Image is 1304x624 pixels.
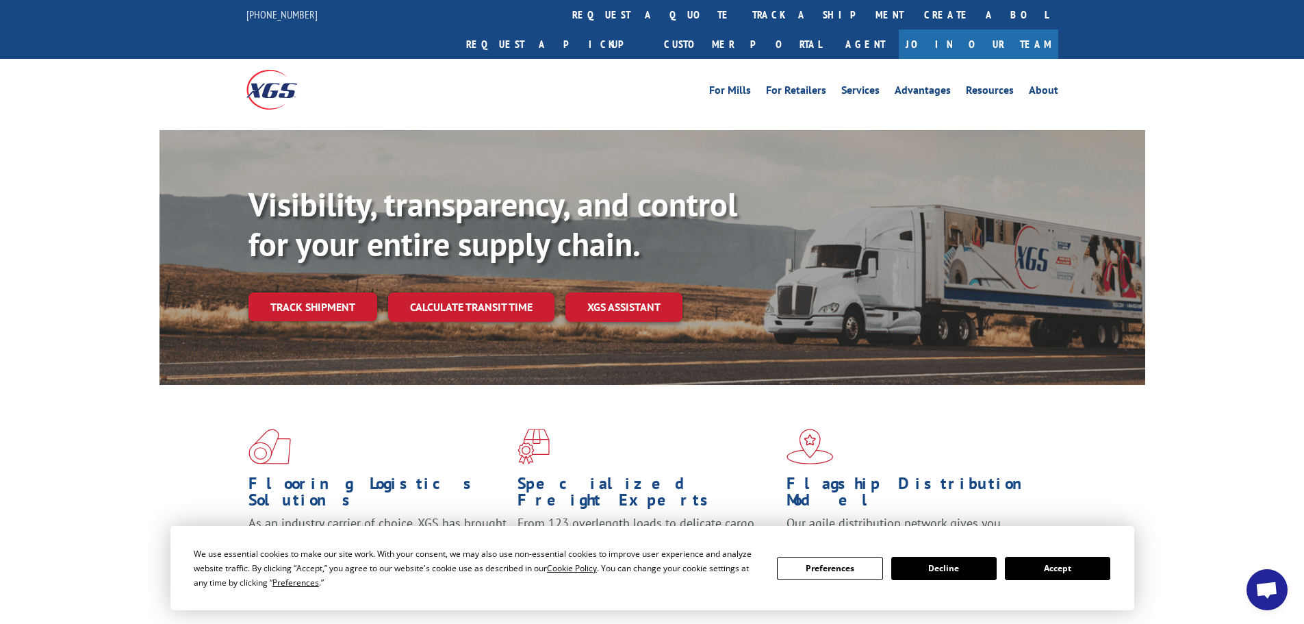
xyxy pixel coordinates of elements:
[832,29,899,59] a: Agent
[777,557,882,580] button: Preferences
[891,557,997,580] button: Decline
[248,292,377,321] a: Track shipment
[966,85,1014,100] a: Resources
[709,85,751,100] a: For Mills
[456,29,654,59] a: Request a pickup
[1247,569,1288,610] div: Open chat
[246,8,318,21] a: [PHONE_NUMBER]
[787,515,1038,547] span: Our agile distribution network gives you nationwide inventory management on demand.
[517,429,550,464] img: xgs-icon-focused-on-flooring-red
[654,29,832,59] a: Customer Portal
[517,515,776,576] p: From 123 overlength loads to delicate cargo, our experienced staff knows the best way to move you...
[766,85,826,100] a: For Retailers
[787,475,1045,515] h1: Flagship Distribution Model
[170,526,1134,610] div: Cookie Consent Prompt
[1005,557,1110,580] button: Accept
[517,475,776,515] h1: Specialized Freight Experts
[272,577,319,588] span: Preferences
[899,29,1058,59] a: Join Our Team
[841,85,880,100] a: Services
[565,292,682,322] a: XGS ASSISTANT
[1029,85,1058,100] a: About
[248,475,507,515] h1: Flooring Logistics Solutions
[388,292,554,322] a: Calculate transit time
[787,429,834,464] img: xgs-icon-flagship-distribution-model-red
[248,515,507,564] span: As an industry carrier of choice, XGS has brought innovation and dedication to flooring logistics...
[248,429,291,464] img: xgs-icon-total-supply-chain-intelligence-red
[194,547,760,590] div: We use essential cookies to make our site work. With your consent, we may also use non-essential ...
[547,562,597,574] span: Cookie Policy
[248,183,737,265] b: Visibility, transparency, and control for your entire supply chain.
[895,85,951,100] a: Advantages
